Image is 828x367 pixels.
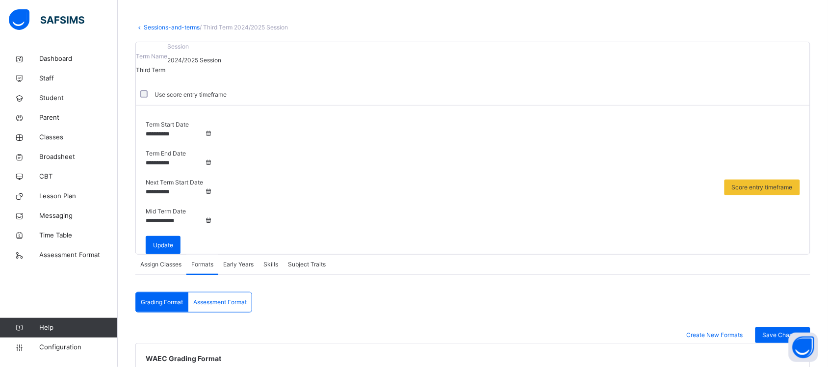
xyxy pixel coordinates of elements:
span: Student [39,93,118,103]
span: Messaging [39,211,118,221]
span: Grading Format [141,298,183,307]
label: Term End Date [146,150,186,157]
span: WAEC Grading Format [146,354,221,363]
span: Skills [263,260,278,269]
span: Broadsheet [39,152,118,162]
span: Create New Formats [687,331,743,340]
span: Lesson Plan [39,191,118,201]
span: Configuration [39,342,117,352]
span: Update [153,241,173,250]
span: Session [167,42,221,51]
span: Early Years [223,260,254,269]
span: CBT [39,172,118,182]
span: 2024/2025 Session [167,56,221,64]
span: Parent [39,113,118,123]
span: Assessment Format [193,298,247,307]
span: Staff [39,74,118,83]
span: / Third Term 2024/2025 Session [200,24,288,31]
label: Next Term Start Date [146,179,203,186]
label: Use score entry timeframe [155,90,227,99]
span: Subject Traits [288,260,326,269]
span: Time Table [39,231,118,240]
label: Mid Term Date [146,208,186,215]
span: Formats [191,260,213,269]
span: Classes [39,132,118,142]
span: Save Changes [763,331,803,340]
span: Third Term [136,66,165,74]
span: Assign Classes [140,260,181,269]
a: Sessions-and-terms [144,24,200,31]
span: Assessment Format [39,250,118,260]
span: Dashboard [39,54,118,64]
img: safsims [9,9,84,30]
span: Score entry timeframe [732,183,793,192]
label: Term Start Date [146,121,189,128]
button: Open asap [789,333,818,362]
span: Help [39,323,117,333]
span: Term Name [136,52,167,61]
